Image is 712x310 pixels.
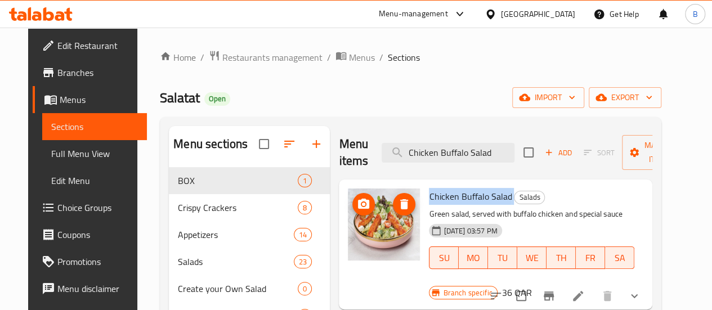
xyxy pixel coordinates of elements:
[57,282,138,295] span: Menu disclaimer
[169,194,330,221] div: Crispy Crackers8
[382,143,514,163] input: search
[509,284,533,308] span: Select to update
[589,87,661,108] button: export
[438,287,496,298] span: Branch specific
[33,194,147,221] a: Choice Groups
[33,59,147,86] a: Branches
[173,136,248,152] h2: Menu sections
[429,246,459,269] button: SU
[42,167,147,194] a: Edit Menu
[439,226,501,236] span: [DATE] 03:57 PM
[178,174,298,187] span: BOX
[335,50,375,65] a: Menus
[327,51,331,64] li: /
[492,250,513,266] span: TU
[622,135,697,170] button: Manage items
[610,250,630,266] span: SA
[543,146,574,159] span: Add
[576,246,605,269] button: FR
[169,167,330,194] div: BOX1
[298,201,312,214] div: items
[348,188,420,260] img: Chicken Buffalo Salad
[514,191,545,204] div: Salads
[294,228,312,241] div: items
[169,221,330,248] div: Appetizers14
[51,174,138,187] span: Edit Menu
[169,248,330,275] div: Salads23
[57,255,138,268] span: Promotions
[482,282,509,309] button: sort-choices
[178,228,294,241] span: Appetizers
[169,275,330,302] div: Create your Own Salad0
[488,246,517,269] button: TU
[621,282,648,309] button: show more
[298,203,311,213] span: 8
[33,32,147,59] a: Edit Restaurant
[57,66,138,79] span: Branches
[459,246,488,269] button: MO
[388,51,420,64] span: Sections
[294,230,311,240] span: 14
[298,174,312,187] div: items
[160,50,661,65] nav: breadcrumb
[517,141,540,164] span: Select section
[178,282,298,295] span: Create your Own Salad
[51,147,138,160] span: Full Menu View
[631,138,688,167] span: Manage items
[576,144,622,161] span: Select section first
[512,87,584,108] button: import
[514,191,544,204] span: Salads
[33,248,147,275] a: Promotions
[339,136,368,169] h2: Menu items
[200,51,204,64] li: /
[628,289,641,303] svg: Show Choices
[294,257,311,267] span: 23
[298,282,312,295] div: items
[429,207,634,221] p: Green salad, served with buffalo chicken and special sauce
[535,282,562,309] button: Branch-specific-item
[551,250,571,266] span: TH
[252,132,276,156] span: Select all sections
[547,246,576,269] button: TH
[42,113,147,140] a: Sections
[204,94,230,104] span: Open
[51,120,138,133] span: Sections
[42,140,147,167] a: Full Menu View
[517,246,547,269] button: WE
[349,51,375,64] span: Menus
[298,284,311,294] span: 0
[204,92,230,106] div: Open
[33,86,147,113] a: Menus
[209,50,323,65] a: Restaurants management
[33,275,147,302] a: Menu disclaimer
[429,188,512,205] span: Chicken Buffalo Salad
[393,193,415,215] button: delete image
[57,201,138,214] span: Choice Groups
[521,91,575,105] span: import
[160,51,196,64] a: Home
[434,250,454,266] span: SU
[178,201,298,214] span: Crispy Crackers
[222,51,323,64] span: Restaurants management
[352,193,375,215] button: upload picture
[594,282,621,309] button: delete
[298,176,311,186] span: 1
[33,221,147,248] a: Coupons
[379,51,383,64] li: /
[303,131,330,158] button: Add section
[540,144,576,161] span: Add item
[294,255,312,268] div: items
[501,8,575,20] div: [GEOGRAPHIC_DATA]
[178,255,294,268] span: Salads
[379,7,448,21] div: Menu-management
[57,39,138,52] span: Edit Restaurant
[692,8,697,20] span: B
[276,131,303,158] span: Sort sections
[522,250,542,266] span: WE
[605,246,634,269] button: SA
